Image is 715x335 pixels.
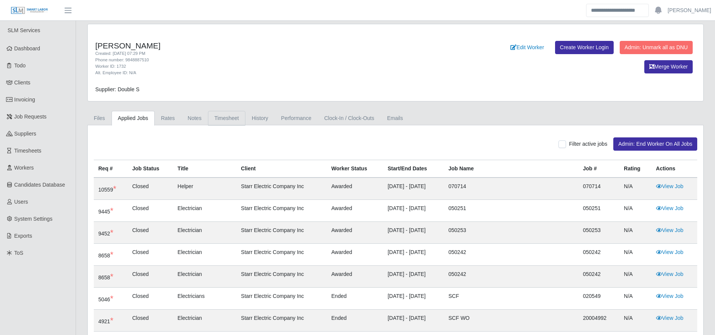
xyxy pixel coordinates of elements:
td: Electrician [173,222,237,244]
div: Alt. Employee ID: N/A [95,70,441,76]
td: 020549 [579,288,619,310]
td: 050242 [579,244,619,266]
td: N/A [619,222,651,244]
td: 9452 [94,222,128,244]
div: Phone number: 9848887510 [95,57,441,63]
td: 5046 [94,288,128,310]
th: Rating [619,160,651,178]
span: DO NOT USE [110,250,113,259]
a: View Job [656,249,684,255]
span: SLM Services [8,27,40,33]
td: Starr Electric Company Inc [236,178,327,200]
td: Starr Electric Company Inc [236,288,327,310]
a: View Job [656,315,684,321]
td: N/A [619,310,651,332]
a: Rates [155,111,181,126]
img: SLM Logo [11,6,48,15]
a: View Job [656,293,684,299]
a: Clock-In / Clock-Outs [318,111,380,126]
td: N/A [619,200,651,222]
td: 050251 [579,200,619,222]
td: Closed [128,266,173,288]
td: ended [327,310,383,332]
span: DO NOT USE [113,184,116,193]
span: Timesheets [14,148,42,154]
a: History [245,111,275,126]
td: [DATE] - [DATE] [383,288,444,310]
td: Starr Electric Company Inc [236,222,327,244]
div: Worker ID: 1732 [95,63,441,70]
td: Starr Electric Company Inc [236,310,327,332]
a: Emails [381,111,409,126]
button: Admin: End Worker On All Jobs [613,137,697,151]
td: [DATE] - [DATE] [383,310,444,332]
td: Closed [128,222,173,244]
span: Suppliers [14,131,36,137]
td: awarded [327,222,383,244]
div: Created: [DATE] 07:29 PM [95,50,441,57]
td: Helper [173,178,237,200]
td: Electrician [173,310,237,332]
td: 050242 [444,266,579,288]
td: Starr Electric Company Inc [236,200,327,222]
td: [DATE] - [DATE] [383,200,444,222]
a: View Job [656,183,684,189]
td: 10559 [94,178,128,200]
td: awarded [327,200,383,222]
td: 8658 [94,244,128,266]
td: Electrician [173,244,237,266]
span: Workers [14,165,34,171]
td: Closed [128,200,173,222]
a: View Job [656,205,684,211]
td: 9445 [94,200,128,222]
td: N/A [619,288,651,310]
a: View Job [656,227,684,233]
a: Files [87,111,112,126]
span: Exports [14,233,32,239]
span: DO NOT USE [110,228,113,237]
span: DO NOT USE [110,272,113,281]
a: View Job [656,271,684,277]
th: Worker Status [327,160,383,178]
td: Starr Electric Company Inc [236,266,327,288]
td: [DATE] - [DATE] [383,266,444,288]
th: Client [236,160,327,178]
span: Dashboard [14,45,40,51]
a: [PERSON_NAME] [668,6,711,14]
h4: [PERSON_NAME] [95,41,441,50]
td: [DATE] - [DATE] [383,222,444,244]
td: 050242 [444,244,579,266]
td: ended [327,288,383,310]
a: Edit Worker [506,41,549,54]
td: 050251 [444,200,579,222]
td: 20004992 [579,310,619,332]
td: 070714 [579,178,619,200]
td: SCF [444,288,579,310]
td: Closed [128,178,173,200]
input: Search [586,4,649,17]
th: Title [173,160,237,178]
a: Create Worker Login [555,41,614,54]
td: 050253 [444,222,579,244]
span: Invoicing [14,97,35,103]
span: DO NOT USE [110,316,113,325]
th: Job Name [444,160,579,178]
span: Supplier: Double S [95,86,140,92]
span: System Settings [14,216,53,222]
td: awarded [327,266,383,288]
td: N/A [619,244,651,266]
th: Job Status [128,160,173,178]
a: Notes [181,111,208,126]
td: awarded [327,178,383,200]
td: Electrician [173,200,237,222]
span: Filter active jobs [569,141,607,147]
button: Merge Worker [644,60,693,73]
th: Actions [651,160,697,178]
td: 4921 [94,310,128,332]
td: N/A [619,178,651,200]
th: Job # [579,160,619,178]
span: ToS [14,250,23,256]
th: Start/End Dates [383,160,444,178]
td: Closed [128,310,173,332]
td: [DATE] - [DATE] [383,244,444,266]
